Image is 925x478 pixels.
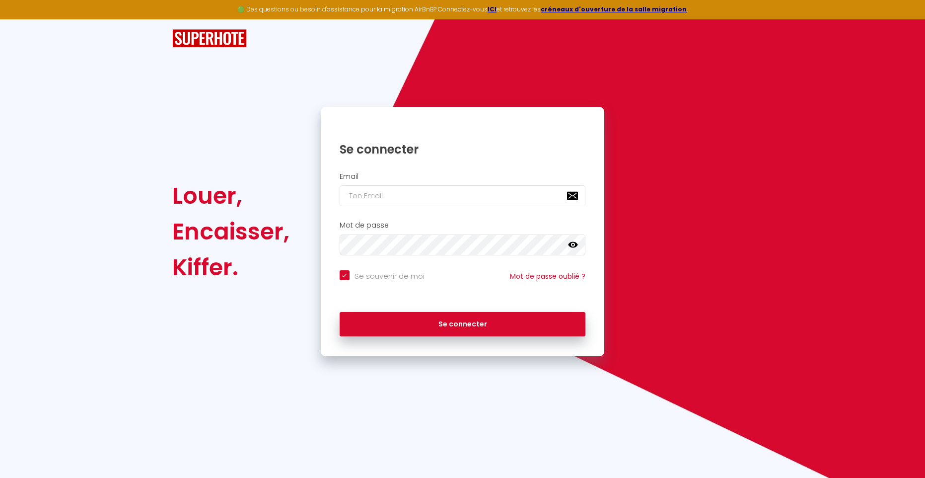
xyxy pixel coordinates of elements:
[541,5,687,13] a: créneaux d'ouverture de la salle migration
[172,214,289,249] div: Encaisser,
[340,221,586,230] h2: Mot de passe
[340,142,586,157] h1: Se connecter
[510,271,585,281] a: Mot de passe oublié ?
[488,5,497,13] a: ICI
[172,249,289,285] div: Kiffer.
[340,185,586,206] input: Ton Email
[172,178,289,214] div: Louer,
[340,312,586,337] button: Se connecter
[340,172,586,181] h2: Email
[172,29,247,48] img: SuperHote logo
